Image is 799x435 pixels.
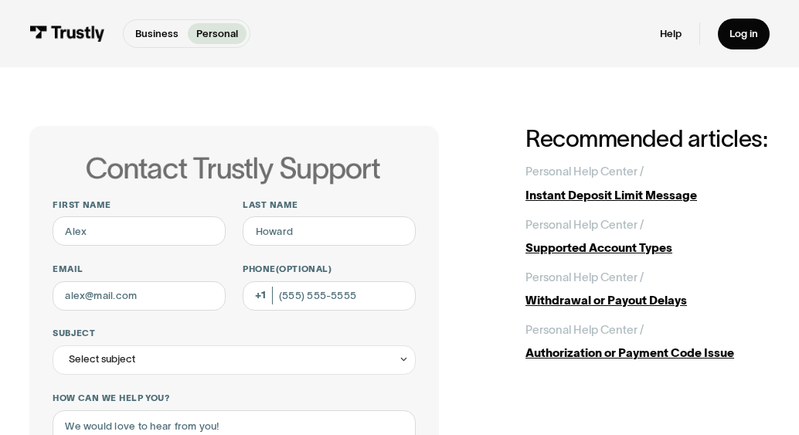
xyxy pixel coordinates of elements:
[243,281,416,311] input: (555) 555-5555
[53,281,226,311] input: alex@mail.com
[243,216,416,246] input: Howard
[53,199,226,211] label: First name
[525,240,770,257] div: Supported Account Types
[29,25,106,42] img: Trustly Logo
[525,163,770,204] a: Personal Help Center /Instant Deposit Limit Message
[135,26,178,42] p: Business
[243,199,416,211] label: Last name
[127,23,188,44] a: Business
[718,19,770,49] a: Log in
[525,216,770,257] a: Personal Help Center /Supported Account Types
[525,321,770,362] a: Personal Help Center /Authorization or Payment Code Issue
[69,351,135,369] div: Select subject
[188,23,247,44] a: Personal
[53,345,416,375] div: Select subject
[53,263,226,275] label: Email
[243,263,416,275] label: Phone
[276,264,332,274] span: (Optional)
[525,321,644,339] div: Personal Help Center /
[525,269,644,287] div: Personal Help Center /
[525,187,770,205] div: Instant Deposit Limit Message
[49,153,416,185] h1: Contact Trustly Support
[525,216,644,234] div: Personal Help Center /
[525,345,770,362] div: Authorization or Payment Code Issue
[196,26,238,42] p: Personal
[525,269,770,310] a: Personal Help Center /Withdrawal or Payout Delays
[660,27,682,40] a: Help
[53,216,226,246] input: Alex
[525,292,770,310] div: Withdrawal or Payout Delays
[525,163,644,181] div: Personal Help Center /
[729,27,758,40] div: Log in
[53,328,416,339] label: Subject
[53,393,416,404] label: How can we help you?
[525,126,770,151] h2: Recommended articles:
